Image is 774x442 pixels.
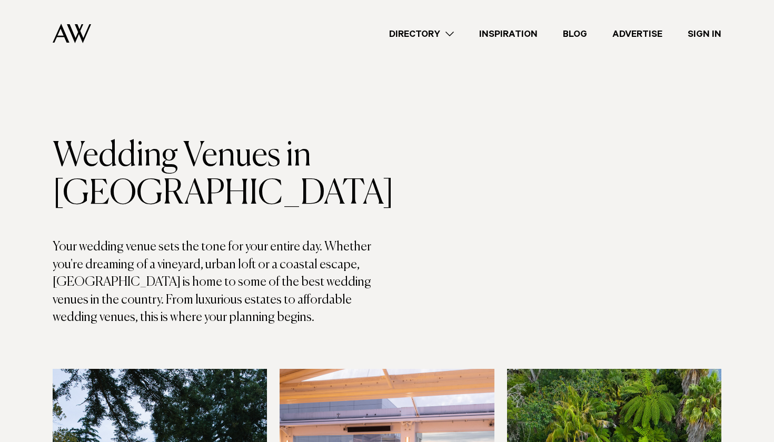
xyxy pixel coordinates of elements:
a: Inspiration [467,27,550,41]
a: Advertise [600,27,675,41]
a: Sign In [675,27,734,41]
h1: Wedding Venues in [GEOGRAPHIC_DATA] [53,137,387,213]
a: Blog [550,27,600,41]
img: Auckland Weddings Logo [53,24,91,43]
a: Directory [376,27,467,41]
p: Your wedding venue sets the tone for your entire day. Whether you're dreaming of a vineyard, urba... [53,238,387,327]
